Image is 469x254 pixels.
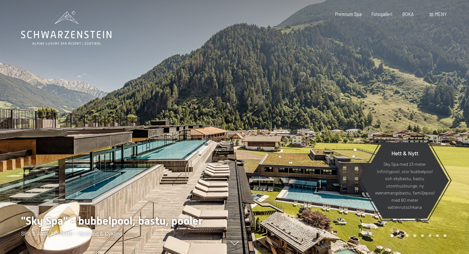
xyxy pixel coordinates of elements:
[406,234,409,237] div: Karusell Sida 3
[428,234,432,237] div: Karusell Sida 6
[443,234,447,237] div: Karusell Sida 8
[375,161,435,210] font: Sky Spa med 23 meter infinitypool, stor bubbelpool och skybastu, bastu utomhuslounge, ny eveneman...
[335,11,361,17] a: Premium Spa
[388,234,446,237] div: Karusellsidning
[371,11,392,17] a: Fotogalleri
[402,11,414,17] a: BOKA
[435,11,447,17] font: meny
[436,234,439,237] div: Karusell Sida 7
[391,150,418,157] font: Hett & Nytt
[413,234,416,237] div: Karusell Sida 4
[360,142,449,219] a: Hett & Nytt Sky Spa med 23 meter infinitypool, stor bubbelpool och skybastu, bastu utomhuslounge,...
[421,234,424,237] div: Karusell Sida 5
[391,234,394,237] div: Karusellsida 1 (Aktuell bild)
[398,234,401,237] div: Karusell Sida 2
